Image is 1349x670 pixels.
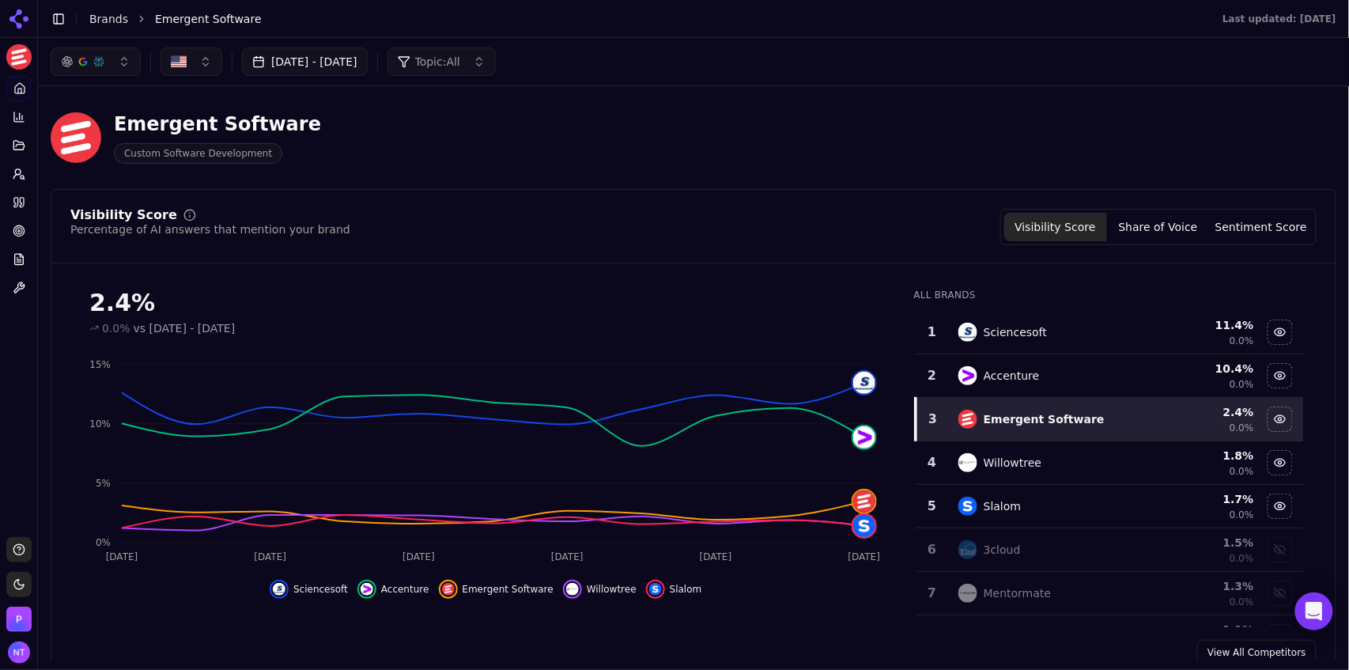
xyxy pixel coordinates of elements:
[70,209,177,221] div: Visibility Score
[357,580,429,599] button: Hide accenture data
[916,398,1304,441] tr: 3emergent softwareEmergent Software2.4%0.0%Hide emergent software data
[848,552,881,563] tspan: [DATE]
[853,372,875,394] img: sciencesoft
[922,497,943,516] div: 5
[255,552,287,563] tspan: [DATE]
[1230,509,1254,521] span: 0.0%
[51,112,101,163] img: Emergent Software
[96,537,111,548] tspan: 0%
[563,580,637,599] button: Hide willowtree data
[649,583,662,596] img: slalom
[1153,404,1254,420] div: 2.4 %
[958,584,977,603] img: mentormate
[1153,361,1254,377] div: 10.4 %
[8,642,30,664] img: Nate Tower
[984,368,1040,384] div: Accenture
[1153,578,1254,594] div: 1.3 %
[853,426,875,449] img: accenture
[984,411,1105,427] div: Emergent Software
[1153,317,1254,333] div: 11.4 %
[958,497,977,516] img: slalom
[916,311,1304,354] tr: 1sciencesoftSciencesoft11.4%0.0%Hide sciencesoft data
[1230,378,1254,391] span: 0.0%
[106,552,138,563] tspan: [DATE]
[89,13,128,25] a: Brands
[924,410,943,429] div: 3
[1197,640,1317,665] a: View All Competitors
[646,580,702,599] button: Hide slalom data
[670,583,702,596] span: Slalom
[916,528,1304,572] tr: 63cloud3cloud1.5%0.0%Show 3cloud data
[6,607,32,632] img: Perrill
[1268,494,1293,519] button: Hide slalom data
[155,11,262,27] span: Emergent Software
[270,580,348,599] button: Hide sciencesoft data
[1210,213,1313,241] button: Sentiment Score
[361,583,373,596] img: accenture
[381,583,429,596] span: Accenture
[984,542,1021,558] div: 3cloud
[102,320,130,336] span: 0.0%
[958,323,977,342] img: sciencesoft
[922,366,943,385] div: 2
[415,54,460,70] span: Topic: All
[114,112,321,137] div: Emergent Software
[1268,320,1293,345] button: Hide sciencesoft data
[96,478,111,489] tspan: 5%
[1230,596,1254,608] span: 0.0%
[922,323,943,342] div: 1
[1004,213,1107,241] button: Visibility Score
[853,490,875,513] img: emergent software
[442,583,455,596] img: emergent software
[89,11,1191,27] nav: breadcrumb
[114,143,282,164] span: Custom Software Development
[70,221,350,237] div: Percentage of AI answers that mention your brand
[551,552,584,563] tspan: [DATE]
[1295,592,1333,630] div: Open Intercom Messenger
[916,572,1304,615] tr: 7mentormateMentormate1.3%0.0%Show mentormate data
[958,366,977,385] img: accenture
[1153,491,1254,507] div: 1.7 %
[6,44,32,70] button: Current brand: Emergent Software
[1107,213,1210,241] button: Share of Voice
[1230,465,1254,478] span: 0.0%
[922,453,943,472] div: 4
[1153,622,1254,638] div: 1.1 %
[1153,448,1254,464] div: 1.8 %
[984,498,1021,514] div: Slalom
[1230,422,1254,434] span: 0.0%
[1230,335,1254,347] span: 0.0%
[8,642,30,664] button: Open user button
[1268,450,1293,475] button: Hide willowtree data
[958,410,977,429] img: emergent software
[922,584,943,603] div: 7
[566,583,579,596] img: willowtree
[916,615,1304,659] tr: 1.1%Show avanade data
[587,583,637,596] span: Willowtree
[293,583,348,596] span: Sciencesoft
[439,580,554,599] button: Hide emergent software data
[171,54,187,70] img: United States
[6,44,32,70] img: Emergent Software
[273,583,285,596] img: sciencesoft
[1268,624,1293,649] button: Show avanade data
[89,359,111,370] tspan: 15%
[134,320,236,336] span: vs [DATE] - [DATE]
[463,583,554,596] span: Emergent Software
[6,607,32,632] button: Open organization switcher
[1230,552,1254,565] span: 0.0%
[402,552,435,563] tspan: [DATE]
[1222,13,1336,25] div: Last updated: [DATE]
[914,289,1304,301] div: All Brands
[916,485,1304,528] tr: 5slalomSlalom1.7%0.0%Hide slalom data
[1268,537,1293,562] button: Show 3cloud data
[700,552,732,563] tspan: [DATE]
[853,515,875,537] img: slalom
[1153,535,1254,551] div: 1.5 %
[89,418,111,430] tspan: 10%
[984,455,1041,471] div: Willowtree
[916,441,1304,485] tr: 4willowtreeWillowtree1.8%0.0%Hide willowtree data
[958,540,977,559] img: 3cloud
[916,354,1304,398] tr: 2accentureAccenture10.4%0.0%Hide accenture data
[1268,407,1293,432] button: Hide emergent software data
